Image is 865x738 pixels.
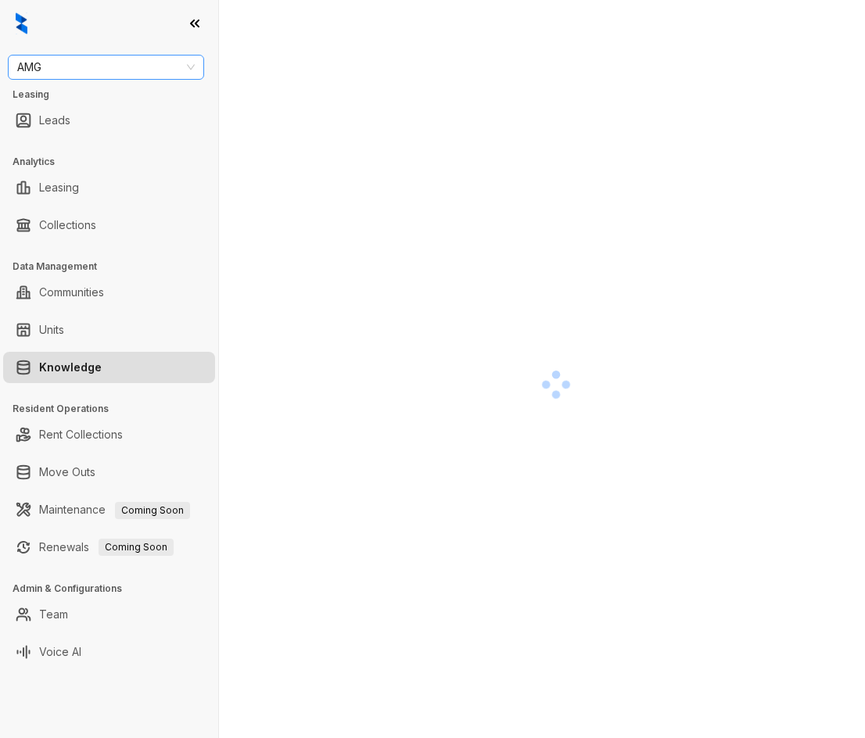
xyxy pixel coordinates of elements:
[39,599,68,630] a: Team
[13,402,218,416] h3: Resident Operations
[39,314,64,346] a: Units
[39,277,104,308] a: Communities
[39,532,174,563] a: RenewalsComing Soon
[3,210,215,241] li: Collections
[3,352,215,383] li: Knowledge
[3,636,215,668] li: Voice AI
[3,599,215,630] li: Team
[13,88,218,102] h3: Leasing
[39,636,81,668] a: Voice AI
[99,539,174,556] span: Coming Soon
[39,172,79,203] a: Leasing
[39,105,70,136] a: Leads
[39,457,95,488] a: Move Outs
[13,260,218,274] h3: Data Management
[3,105,215,136] li: Leads
[13,582,218,596] h3: Admin & Configurations
[13,155,218,169] h3: Analytics
[39,210,96,241] a: Collections
[16,13,27,34] img: logo
[3,457,215,488] li: Move Outs
[3,172,215,203] li: Leasing
[115,502,190,519] span: Coming Soon
[3,419,215,450] li: Rent Collections
[3,494,215,525] li: Maintenance
[3,314,215,346] li: Units
[39,419,123,450] a: Rent Collections
[17,56,195,79] span: AMG
[39,352,102,383] a: Knowledge
[3,532,215,563] li: Renewals
[3,277,215,308] li: Communities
